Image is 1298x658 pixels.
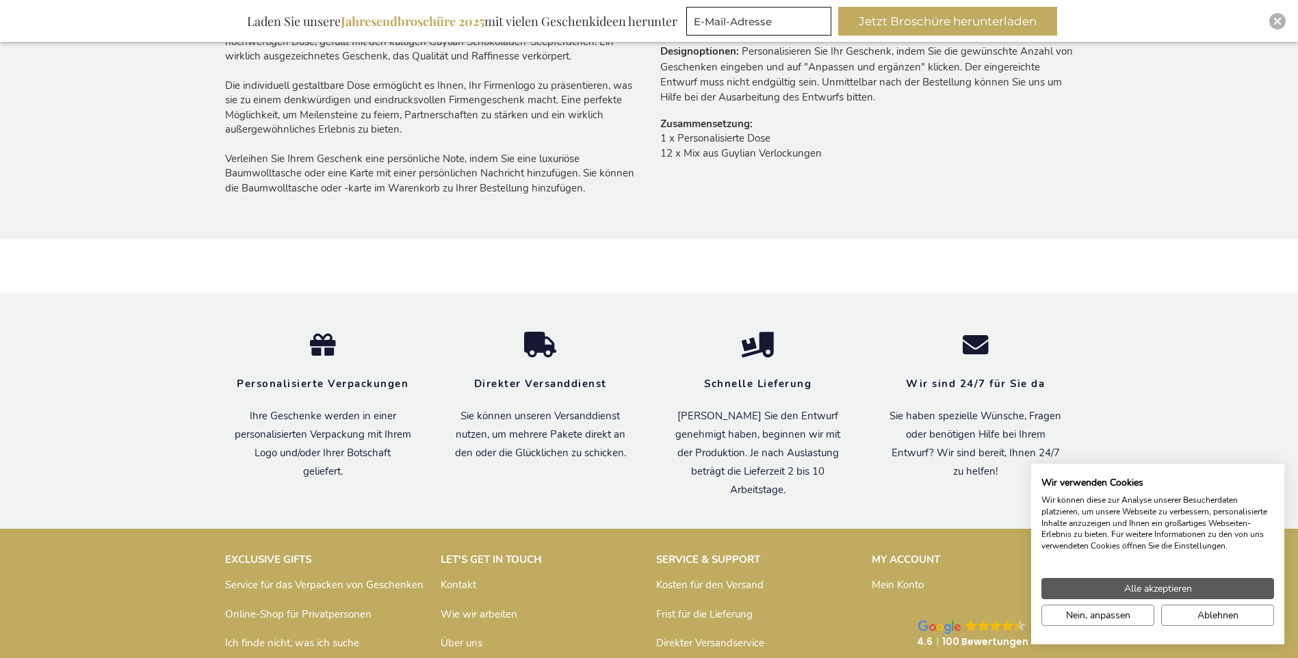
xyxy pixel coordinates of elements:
[1124,581,1192,596] span: Alle akzeptieren
[474,377,607,391] strong: Direkter Versanddienst
[441,636,482,650] a: Über uns
[656,607,753,621] a: Frist für die Lieferung
[1002,620,1013,631] img: Google
[887,407,1064,481] p: Sie haben spezielle Wünsche, Fragen oder benötigen Hilfe bei Ihrem Entwurf? Wir sind bereit, Ihne...
[225,578,424,592] a: Service für das Verpacken von Geschenken
[441,578,476,592] a: Kontakt
[341,13,484,29] b: Jahresendbroschüre 2025
[686,7,835,40] form: marketing offers and promotions
[704,377,812,391] strong: Schnelle Lieferung
[1066,608,1130,622] span: Nein, anpassen
[656,553,760,566] strong: SERVICE & SUPPORT
[452,407,629,462] p: Sie können unseren Versanddienst nutzen, um mehrere Pakete direkt an den oder die Glücklichen zu ...
[906,377,1045,391] strong: Wir sind 24/7 für Sie da
[656,578,764,592] a: Kosten für den Versand
[1273,17,1282,25] img: Close
[1041,495,1274,552] p: Wir können diese zur Analyse unserer Besucherdaten platzieren, um unsere Webseite zu verbessern, ...
[225,636,359,650] a: Ich finde nicht, was ich suche
[965,620,977,631] img: Google
[225,553,311,566] strong: EXCLUSIVE GIFTS
[660,131,1074,168] td: 1 x Personalisierte Dose 12 x Mix aus Guylian Verlockungen
[1269,13,1286,29] div: Close
[656,636,764,650] a: Direkter Versandservice
[1041,605,1154,626] button: cookie Einstellungen anpassen
[1041,477,1274,489] h2: Wir verwenden Cookies
[441,553,542,566] strong: LET'S GET IN TOUCH
[441,607,517,621] a: Wie wir arbeiten
[978,620,989,631] img: Google
[1161,605,1274,626] button: Alle verweigern cookies
[1197,608,1238,622] span: Ablehnen
[872,578,924,592] a: Mein Konto
[990,620,1002,631] img: Google
[686,7,831,36] input: E-Mail-Adresse
[1014,620,1026,631] img: Google
[917,635,1028,648] strong: 4.6 100 Bewertungen
[872,553,940,566] strong: MY ACCOUNT
[1041,578,1274,599] button: Akzeptieren Sie alle cookies
[235,407,411,481] p: Ihre Geschenke werden in einer personalisierten Verpackung mit Ihrem Logo und/oder Ihrer Botschaf...
[670,407,846,499] p: [PERSON_NAME] Sie den Entwurf genehmigt haben, beginnen wir mit der Produktion. Je nach Auslastun...
[237,377,408,391] strong: Personalisierte Verpackungen
[838,7,1057,36] button: Jetzt Broschüre herunterladen
[225,607,372,621] a: Online-Shop für Privatpersonen
[918,620,961,634] img: Google
[241,7,684,36] div: Laden Sie unsere mit vielen Geschenkideen herunter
